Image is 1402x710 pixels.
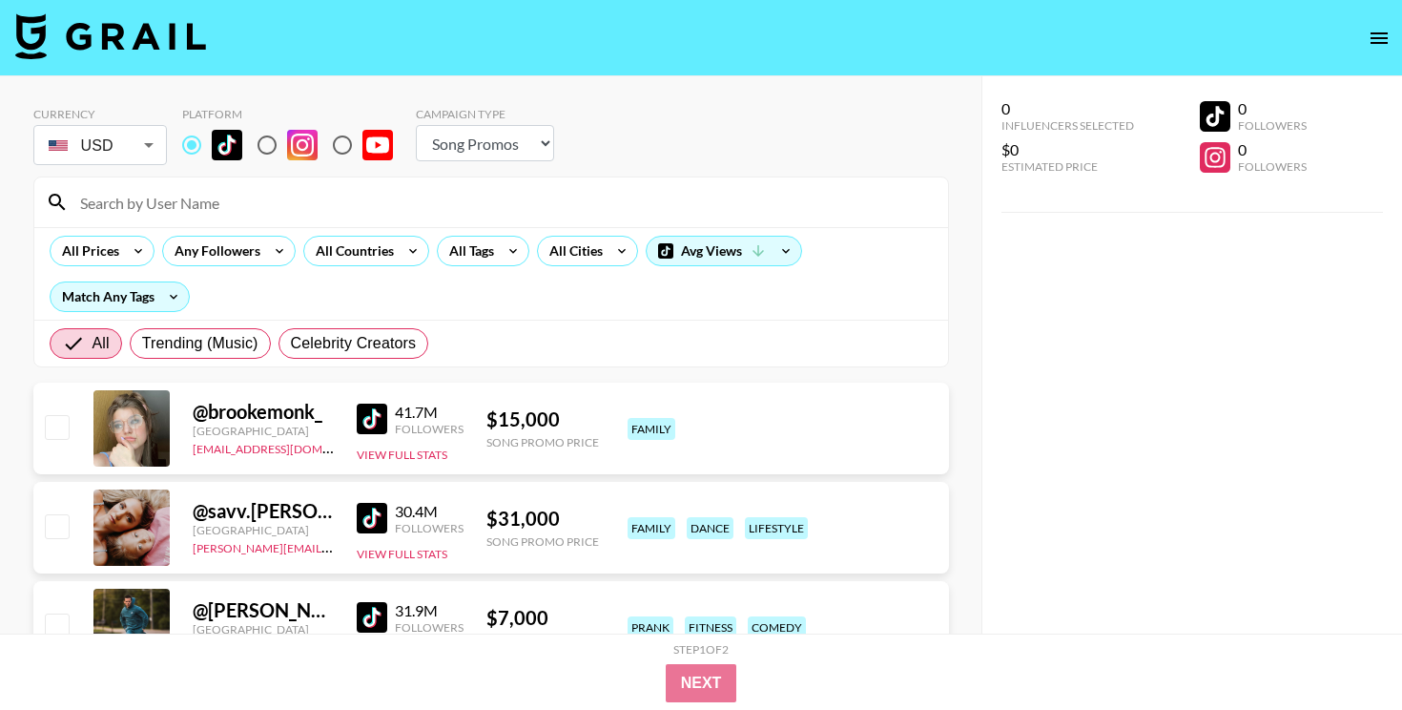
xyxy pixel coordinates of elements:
[291,332,417,355] span: Celebrity Creators
[1238,118,1307,133] div: Followers
[357,404,387,434] img: TikTok
[1238,140,1307,159] div: 0
[163,237,264,265] div: Any Followers
[193,400,334,424] div: @ brookemonk_
[745,517,808,539] div: lifestyle
[51,282,189,311] div: Match Any Tags
[1360,19,1398,57] button: open drawer
[15,13,206,59] img: Grail Talent
[486,407,599,431] div: $ 15,000
[304,237,398,265] div: All Countries
[486,606,599,630] div: $ 7,000
[486,507,599,531] div: $ 31,000
[416,107,554,121] div: Campaign Type
[438,237,498,265] div: All Tags
[538,237,607,265] div: All Cities
[685,616,736,638] div: fitness
[193,499,334,523] div: @ savv.[PERSON_NAME]
[1001,99,1134,118] div: 0
[33,107,167,121] div: Currency
[1238,99,1307,118] div: 0
[93,332,110,355] span: All
[486,534,599,549] div: Song Promo Price
[357,602,387,633] img: TikTok
[193,598,334,622] div: @ [PERSON_NAME].[PERSON_NAME]
[666,664,737,702] button: Next
[37,129,163,162] div: USD
[1238,159,1307,174] div: Followers
[1001,159,1134,174] div: Estimated Price
[193,424,334,438] div: [GEOGRAPHIC_DATA]
[395,521,464,535] div: Followers
[193,523,334,537] div: [GEOGRAPHIC_DATA]
[628,616,673,638] div: prank
[357,547,447,561] button: View Full Stats
[673,642,729,657] div: Step 1 of 2
[486,435,599,449] div: Song Promo Price
[357,448,447,462] button: View Full Stats
[748,616,806,638] div: comedy
[142,332,258,355] span: Trending (Music)
[395,502,464,521] div: 30.4M
[69,187,937,218] input: Search by User Name
[51,237,123,265] div: All Prices
[647,237,801,265] div: Avg Views
[687,517,733,539] div: dance
[628,418,675,440] div: family
[357,503,387,533] img: TikTok
[193,537,475,555] a: [PERSON_NAME][EMAIL_ADDRESS][DOMAIN_NAME]
[1001,118,1134,133] div: Influencers Selected
[193,622,334,637] div: [GEOGRAPHIC_DATA]
[1001,140,1134,159] div: $0
[395,601,464,620] div: 31.9M
[1307,615,1379,687] iframe: Drift Widget Chat Controller
[212,130,242,160] img: TikTok
[182,107,408,121] div: Platform
[193,438,384,456] a: [EMAIL_ADDRESS][DOMAIN_NAME]
[395,620,464,635] div: Followers
[362,130,393,160] img: YouTube
[395,422,464,436] div: Followers
[628,517,675,539] div: family
[287,130,318,160] img: Instagram
[395,403,464,422] div: 41.7M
